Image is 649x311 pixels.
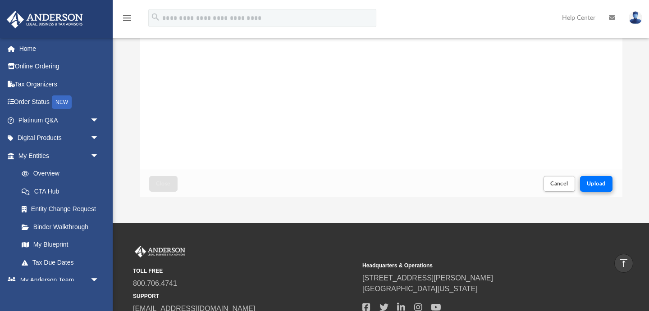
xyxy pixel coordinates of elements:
[362,285,478,293] a: [GEOGRAPHIC_DATA][US_STATE]
[133,279,177,287] a: 800.706.4741
[122,17,133,23] a: menu
[90,111,108,130] span: arrow_drop_down
[90,129,108,148] span: arrow_drop_down
[13,182,113,200] a: CTA Hub
[133,292,356,300] small: SUPPORT
[6,58,113,76] a: Online Ordering
[618,257,629,268] i: vertical_align_top
[362,274,493,282] a: [STREET_ADDRESS][PERSON_NAME]
[156,181,170,186] span: Close
[580,176,612,192] button: Upload
[587,181,606,186] span: Upload
[133,267,356,275] small: TOLL FREE
[4,11,86,28] img: Anderson Advisors Platinum Portal
[6,129,113,147] a: Digital Productsarrow_drop_down
[629,11,642,24] img: User Pic
[52,95,72,109] div: NEW
[90,147,108,165] span: arrow_drop_down
[13,253,113,271] a: Tax Due Dates
[13,200,113,218] a: Entity Change Request
[122,13,133,23] i: menu
[6,271,108,289] a: My Anderson Teamarrow_drop_down
[90,271,108,290] span: arrow_drop_down
[544,176,575,192] button: Cancel
[362,261,585,270] small: Headquarters & Operations
[6,111,113,129] a: Platinum Q&Aarrow_drop_down
[6,40,113,58] a: Home
[151,12,160,22] i: search
[614,254,633,273] a: vertical_align_top
[550,181,568,186] span: Cancel
[6,75,113,93] a: Tax Organizers
[6,93,113,112] a: Order StatusNEW
[149,176,177,192] button: Close
[6,147,113,165] a: My Entitiesarrow_drop_down
[13,218,113,236] a: Binder Walkthrough
[13,165,113,183] a: Overview
[13,236,108,254] a: My Blueprint
[133,246,187,257] img: Anderson Advisors Platinum Portal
